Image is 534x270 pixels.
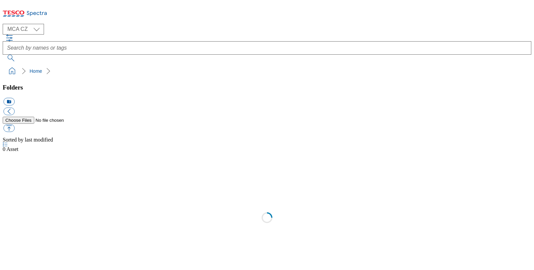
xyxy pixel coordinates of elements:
nav: breadcrumb [3,65,531,77]
span: 0 [3,146,6,152]
h3: Folders [3,84,531,91]
a: Home [30,68,42,74]
span: Sorted by last modified [3,137,53,143]
input: Search by names or tags [3,41,531,55]
span: Asset [3,146,18,152]
a: home [7,66,17,76]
